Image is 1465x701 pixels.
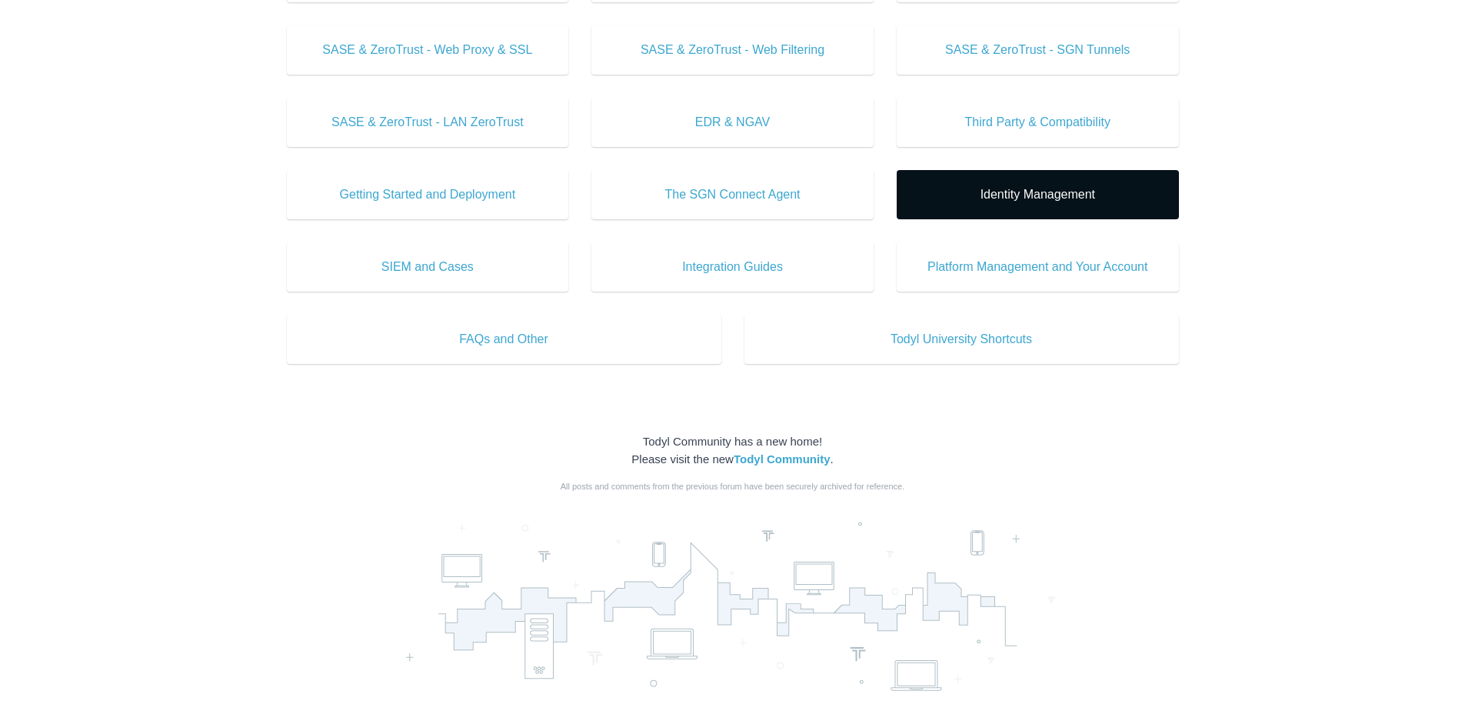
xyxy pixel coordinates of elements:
a: EDR & NGAV [591,98,874,147]
a: Todyl University Shortcuts [744,315,1179,364]
a: SIEM and Cases [287,242,569,292]
span: SASE & ZeroTrust - Web Filtering [614,41,851,59]
a: Identity Management [897,170,1179,219]
span: SASE & ZeroTrust - Web Proxy & SSL [310,41,546,59]
span: EDR & NGAV [614,113,851,132]
span: Platform Management and Your Account [920,258,1156,276]
span: SASE & ZeroTrust - LAN ZeroTrust [310,113,546,132]
span: Getting Started and Deployment [310,185,546,204]
a: Getting Started and Deployment [287,170,569,219]
span: Integration Guides [614,258,851,276]
span: Todyl University Shortcuts [767,330,1156,349]
a: SASE & ZeroTrust - SGN Tunnels [897,25,1179,75]
a: SASE & ZeroTrust - Web Filtering [591,25,874,75]
a: SASE & ZeroTrust - LAN ZeroTrust [287,98,569,147]
a: Platform Management and Your Account [897,242,1179,292]
a: Integration Guides [591,242,874,292]
div: Todyl Community has a new home! Please visit the new . [287,433,1179,468]
a: SASE & ZeroTrust - Web Proxy & SSL [287,25,569,75]
span: Third Party & Compatibility [920,113,1156,132]
a: Third Party & Compatibility [897,98,1179,147]
span: Identity Management [920,185,1156,204]
a: FAQs and Other [287,315,721,364]
span: SASE & ZeroTrust - SGN Tunnels [920,41,1156,59]
div: All posts and comments from the previous forum have been securely archived for reference. [287,480,1179,493]
a: The SGN Connect Agent [591,170,874,219]
span: SIEM and Cases [310,258,546,276]
span: FAQs and Other [310,330,698,349]
a: Todyl Community [734,452,831,466]
span: The SGN Connect Agent [614,185,851,204]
